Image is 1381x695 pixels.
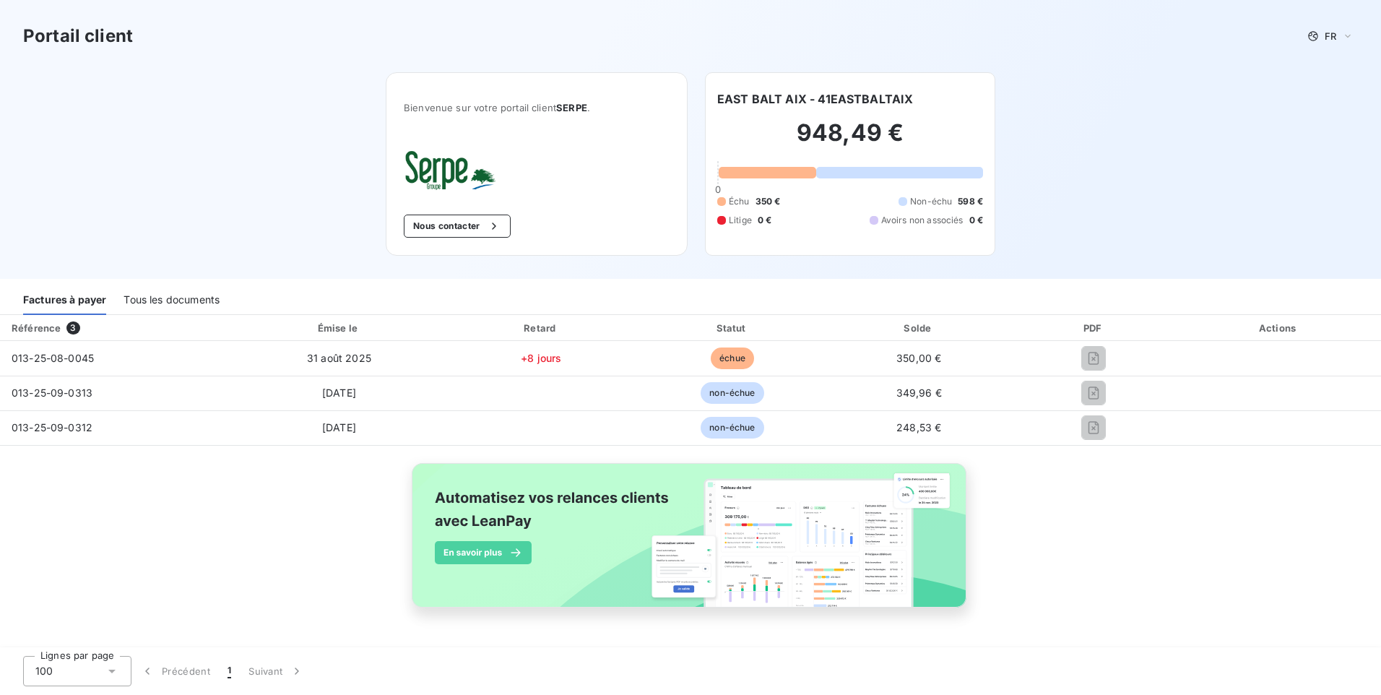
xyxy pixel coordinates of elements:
[958,195,983,208] span: 598 €
[830,321,1008,335] div: Solde
[896,352,941,364] span: 350,00 €
[237,321,442,335] div: Émise le
[12,352,94,364] span: 013-25-08-0045
[66,321,79,334] span: 3
[131,656,219,686] button: Précédent
[124,285,220,315] div: Tous les documents
[969,214,983,227] span: 0 €
[756,195,781,208] span: 350 €
[23,23,133,49] h3: Portail client
[404,148,496,191] img: Company logo
[758,214,771,227] span: 0 €
[228,664,231,678] span: 1
[701,417,763,439] span: non-échue
[1014,321,1174,335] div: PDF
[23,285,106,315] div: Factures à payer
[1179,321,1378,335] div: Actions
[556,102,587,113] span: SERPE
[447,321,635,335] div: Retard
[896,387,942,399] span: 349,96 €
[717,118,983,162] h2: 948,49 €
[399,454,982,632] img: banner
[729,214,752,227] span: Litige
[219,656,240,686] button: 1
[12,387,92,399] span: 013-25-09-0313
[1325,30,1336,42] span: FR
[404,102,670,113] span: Bienvenue sur votre portail client .
[240,656,313,686] button: Suivant
[701,382,763,404] span: non-échue
[322,421,356,433] span: [DATE]
[12,421,92,433] span: 013-25-09-0312
[715,184,721,195] span: 0
[896,421,941,433] span: 248,53 €
[35,664,53,678] span: 100
[910,195,952,208] span: Non-échu
[521,352,561,364] span: +8 jours
[881,214,964,227] span: Avoirs non associés
[322,387,356,399] span: [DATE]
[12,322,61,334] div: Référence
[729,195,750,208] span: Échu
[711,347,754,369] span: échue
[641,321,824,335] div: Statut
[307,352,371,364] span: 31 août 2025
[404,215,511,238] button: Nous contacter
[717,90,913,108] h6: EAST BALT AIX - 41EASTBALTAIX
